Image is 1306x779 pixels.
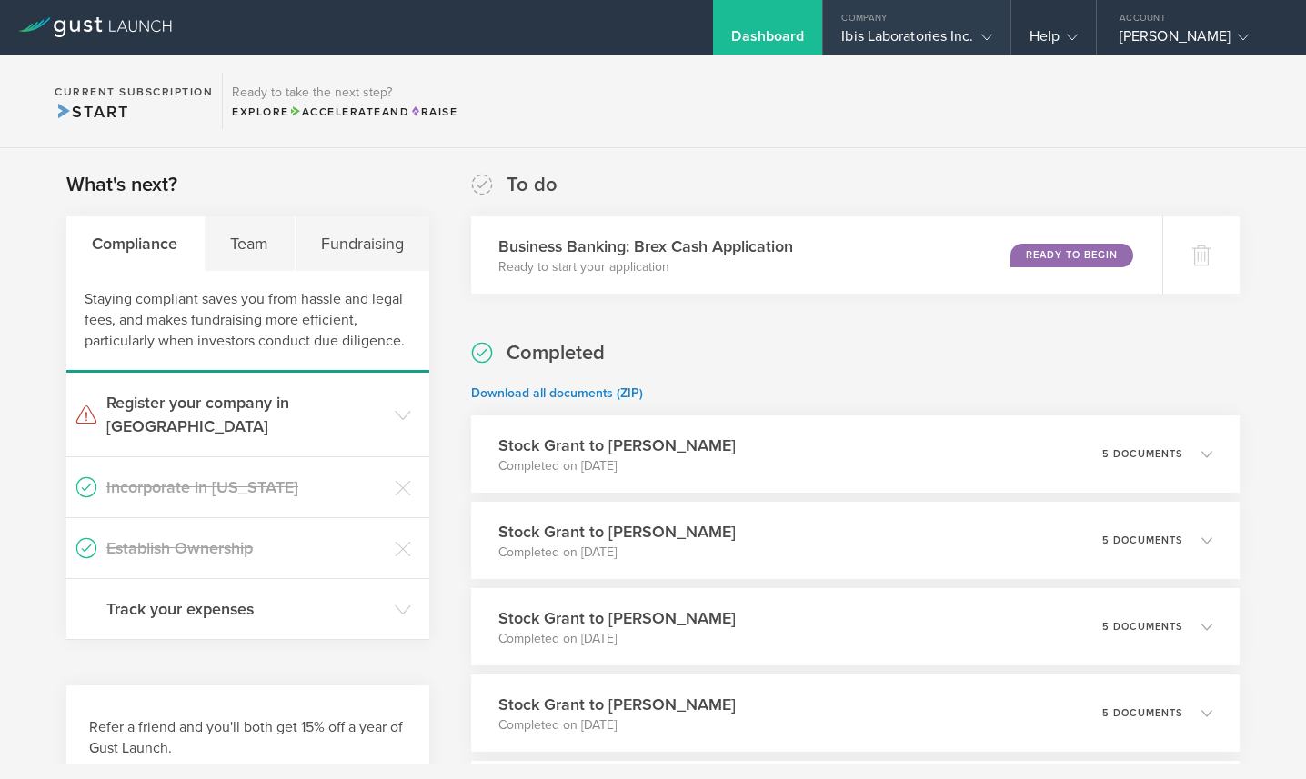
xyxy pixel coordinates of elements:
[296,216,430,271] div: Fundraising
[498,235,793,258] h3: Business Banking: Brex Cash Application
[507,172,558,198] h2: To do
[1030,27,1078,55] div: Help
[731,27,804,55] div: Dashboard
[498,520,736,544] h3: Stock Grant to [PERSON_NAME]
[55,86,213,97] h2: Current Subscription
[507,340,605,366] h2: Completed
[66,216,205,271] div: Compliance
[289,105,410,118] span: and
[498,606,736,630] h3: Stock Grant to [PERSON_NAME]
[1215,692,1306,779] iframe: Chat Widget
[498,693,736,716] h3: Stock Grant to [PERSON_NAME]
[1102,449,1183,459] p: 5 documents
[1010,244,1133,267] div: Ready to Begin
[1120,27,1274,55] div: [PERSON_NAME]
[106,391,386,438] h3: Register your company in [GEOGRAPHIC_DATA]
[1102,535,1183,545] p: 5 documents
[1102,622,1183,632] p: 5 documents
[205,216,296,271] div: Team
[289,105,382,118] span: Accelerate
[106,536,386,560] h3: Establish Ownership
[471,385,643,401] a: Download all documents (ZIP)
[232,104,457,120] div: Explore
[498,457,736,475] p: Completed on [DATE]
[1102,708,1183,718] p: 5 documents
[409,105,457,118] span: Raise
[106,597,386,621] h3: Track your expenses
[89,717,407,759] h3: Refer a friend and you'll both get 15% off a year of Gust Launch.
[232,86,457,99] h3: Ready to take the next step?
[106,475,386,499] h3: Incorporate in [US_STATE]
[66,271,429,373] div: Staying compliant saves you from hassle and legal fees, and makes fundraising more efficient, par...
[66,172,177,198] h2: What's next?
[55,102,128,122] span: Start
[471,216,1162,294] div: Business Banking: Brex Cash ApplicationReady to start your applicationReady to Begin
[498,716,736,734] p: Completed on [DATE]
[498,258,793,276] p: Ready to start your application
[841,27,991,55] div: Ibis Laboratories Inc.
[498,544,736,562] p: Completed on [DATE]
[222,73,467,129] div: Ready to take the next step?ExploreAccelerateandRaise
[498,434,736,457] h3: Stock Grant to [PERSON_NAME]
[498,630,736,648] p: Completed on [DATE]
